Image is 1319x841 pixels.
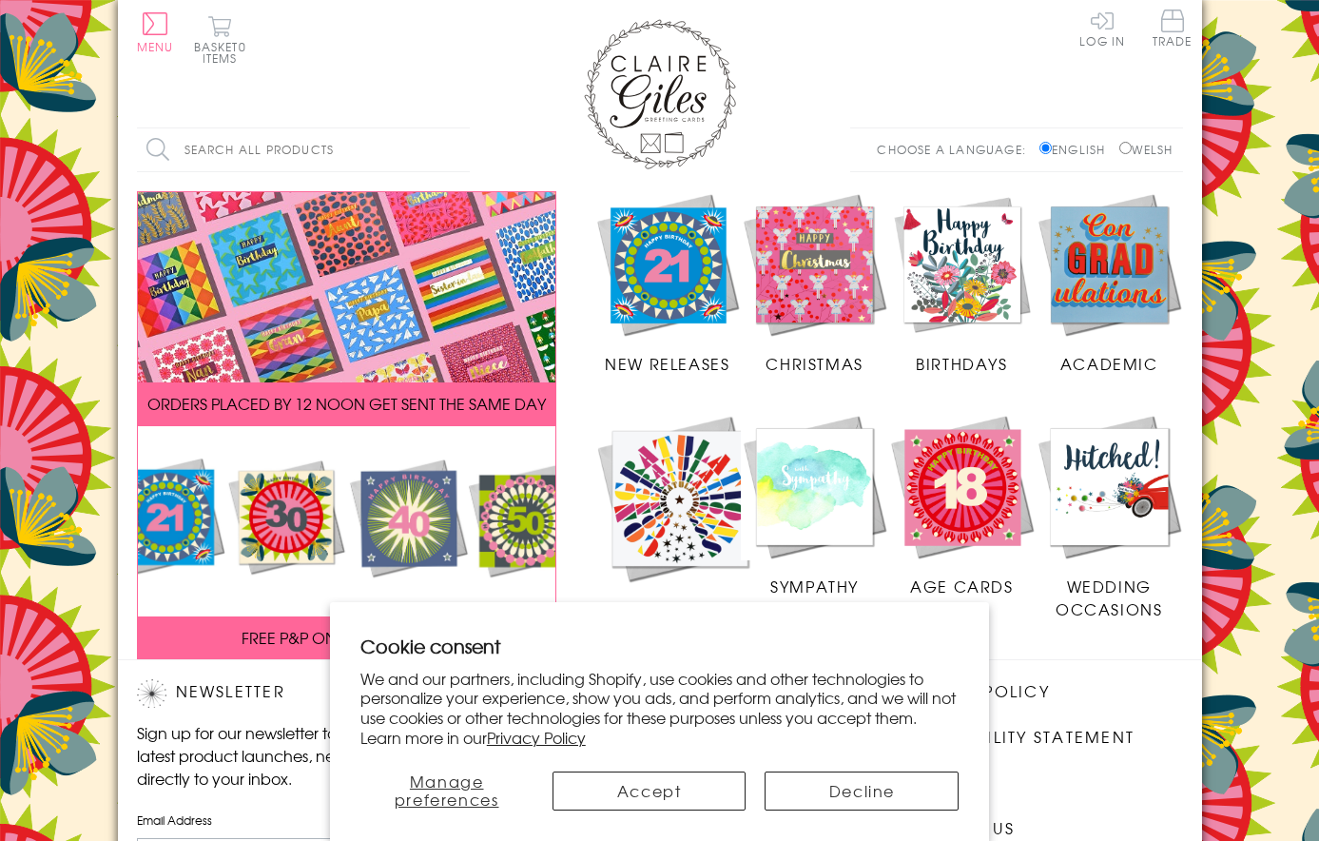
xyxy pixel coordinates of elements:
button: Accept [553,772,747,811]
label: Welsh [1119,141,1174,158]
input: Search [451,128,470,171]
span: Wedding Occasions [1056,575,1162,620]
span: Congratulations [594,598,766,621]
a: Privacy Policy [487,726,586,749]
a: Wedding Occasions [1036,413,1183,620]
span: ORDERS PLACED BY 12 NOON GET SENT THE SAME DAY [147,392,546,415]
span: Age Cards [910,575,1013,597]
button: Manage preferences [360,772,533,811]
button: Decline [765,772,959,811]
a: Academic [1036,191,1183,376]
a: Age Cards [888,413,1036,597]
h2: Cookie consent [360,633,960,659]
img: Claire Giles Greetings Cards [584,19,736,169]
span: Christmas [766,352,863,375]
label: English [1039,141,1115,158]
a: Sympathy [741,413,888,597]
span: New Releases [605,352,729,375]
a: New Releases [594,191,742,376]
p: We and our partners, including Shopify, use cookies and other technologies to personalize your ex... [360,669,960,748]
a: Log In [1079,10,1125,47]
button: Menu [137,12,174,52]
span: FREE P&P ON ALL UK ORDERS [242,626,451,649]
a: Birthdays [888,191,1036,376]
p: Sign up for our newsletter to receive the latest product launches, news and offers directly to yo... [137,721,460,790]
button: Basket0 items [194,15,246,64]
p: Choose a language: [877,141,1036,158]
span: Trade [1153,10,1193,47]
input: Welsh [1119,142,1132,154]
a: Congratulations [594,413,766,621]
span: 0 items [203,38,246,67]
span: Sympathy [770,575,859,597]
h2: Newsletter [137,679,460,708]
span: Birthdays [916,352,1007,375]
span: Manage preferences [395,770,499,811]
label: Email Address [137,812,460,829]
a: Accessibility Statement [898,725,1135,751]
span: Academic [1060,352,1158,375]
a: Trade [1153,10,1193,50]
span: Menu [137,38,174,55]
input: English [1039,142,1052,154]
a: Christmas [741,191,888,376]
input: Search all products [137,128,470,171]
